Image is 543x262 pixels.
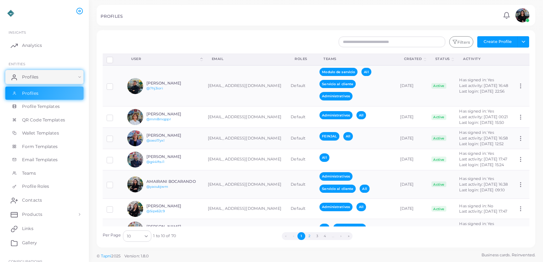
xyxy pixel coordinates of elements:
span: Gallery [22,240,37,246]
span: ENTITIES [9,62,25,66]
h6: [PERSON_NAME] [146,204,199,208]
td: [DATE] [396,170,428,199]
div: Status [435,56,451,61]
th: Row-selection [103,54,124,65]
span: Last activity: [DATE] 17:47 [459,157,507,162]
span: Analytics [22,42,42,49]
span: Links [22,225,33,232]
span: Profiles [22,90,38,97]
span: 2025 [111,253,120,259]
button: Go to page 2 [305,232,313,240]
div: Created [404,56,423,61]
td: [DATE] [396,65,428,107]
input: Search for option [131,232,142,240]
div: Teams [323,56,388,61]
span: All [356,111,366,119]
span: Active [431,114,446,120]
a: Wallet Templates [5,126,84,140]
a: Profile Templates [5,100,84,113]
a: Profiles [5,70,84,84]
span: Version: 1.8.0 [124,253,149,258]
td: [EMAIL_ADDRESS][DOMAIN_NAME] [204,107,287,128]
button: Create Profile [477,36,518,48]
span: All [361,68,371,76]
td: [DATE] [396,107,428,128]
span: Administrativos [319,203,353,211]
span: Administrativos [333,224,366,232]
span: Products [22,211,42,218]
a: QR Code Templates [5,113,84,127]
span: 10 [127,233,131,240]
span: Has signed in: Yes [459,109,494,114]
img: avatar [127,176,143,192]
a: Profiles [5,87,84,100]
h6: [PERSON_NAME] [146,112,199,116]
img: avatar [127,222,143,238]
button: Go to page 1 [297,232,305,240]
span: © [97,253,149,259]
div: activity [463,56,505,61]
span: All [319,153,329,162]
h6: [PERSON_NAME] [146,154,199,159]
span: Form Templates [22,143,58,150]
span: Has signed in: Yes [459,176,494,181]
button: Go to page 4 [321,232,329,240]
span: All [343,132,353,140]
span: Servicio al cliente [319,185,356,193]
td: [EMAIL_ADDRESS][DOMAIN_NAME] [204,149,287,170]
span: Has signed in: Yes [459,221,494,226]
label: Per Page [103,233,121,238]
a: @yaoubjwm [146,185,168,189]
span: Administrativos [319,92,353,100]
span: Has signed in: Yes [459,77,494,82]
img: logo [6,7,46,20]
span: Active [431,83,446,89]
span: Has signed in: No [459,203,493,208]
span: 1 to 10 of 70 [153,233,176,239]
span: Teams [22,170,36,176]
span: Last activity: [DATE] 16:58 [459,136,508,141]
span: Active [431,206,446,212]
a: @oeo17yxl [146,138,165,142]
h6: [PERSON_NAME] [146,224,199,229]
a: Tapni [101,253,112,258]
td: [EMAIL_ADDRESS][DOMAIN_NAME] [204,65,287,107]
td: [EMAIL_ADDRESS][DOMAIN_NAME] [204,128,287,149]
img: avatar [127,109,143,125]
a: Email Templates [5,153,84,167]
button: Filters [449,36,473,48]
a: Gallery [5,236,84,250]
td: Default [287,170,316,199]
td: Default [287,65,316,107]
a: Form Templates [5,140,84,153]
img: avatar [127,201,143,217]
span: Active [431,135,446,141]
span: Last activity: [DATE] 16:38 [459,182,508,187]
div: Search for option [123,230,151,242]
span: All [319,224,329,232]
button: Go to last page [345,232,353,240]
a: Analytics [5,38,84,53]
ul: Pagination [176,232,459,240]
span: Last activity: [DATE] 00:21 [459,114,508,119]
td: Default [287,107,316,128]
span: Wallet Templates [22,130,59,136]
a: Contacts [5,193,84,207]
span: FEINJAL [319,132,339,140]
div: Email [212,56,279,61]
td: [DATE] [396,219,428,240]
span: INSIGHTS [9,30,26,34]
span: Administrativos [319,111,353,119]
a: @g44iftsi1 [146,160,164,164]
span: Last login: [DATE] 09:10 [459,187,505,192]
div: User [131,56,199,61]
img: avatar [515,8,529,22]
td: [EMAIL_ADDRESS][DOMAIN_NAME] [204,170,287,199]
span: Profile Roles [22,183,49,190]
img: avatar [127,152,143,168]
span: Business cards. Reinvented. [482,252,535,258]
span: Active [431,157,446,162]
span: QR Code Templates [22,117,65,123]
span: Last login: [DATE] 22:56 [459,89,505,94]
